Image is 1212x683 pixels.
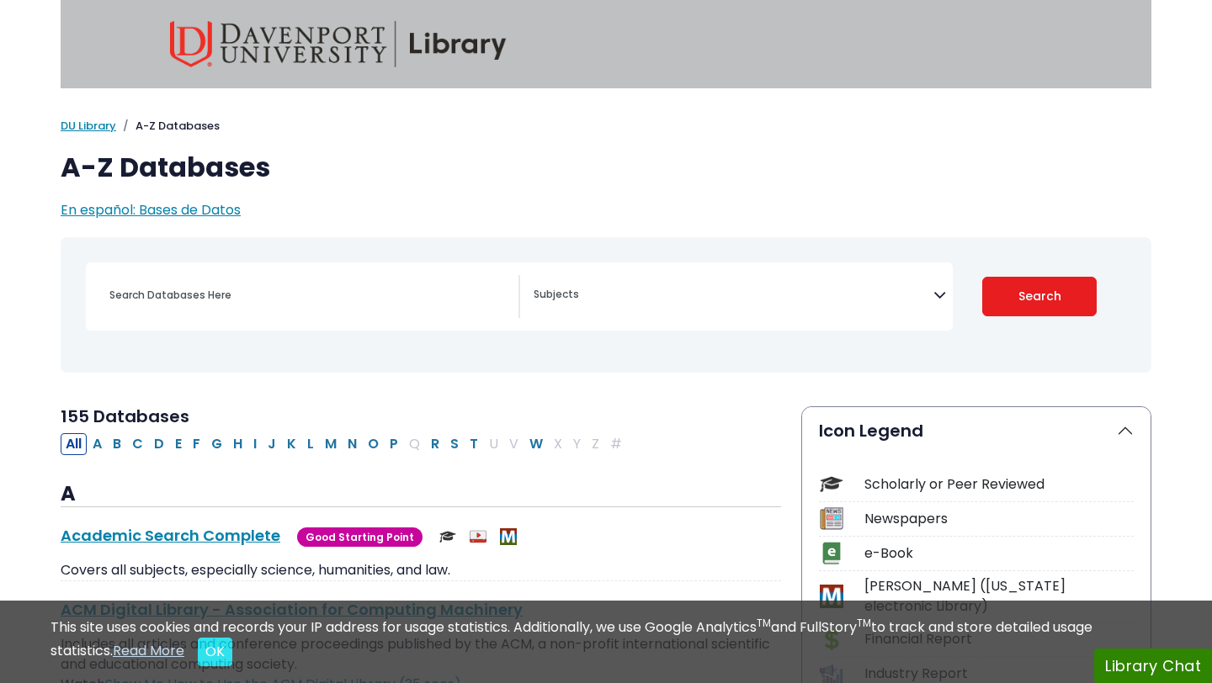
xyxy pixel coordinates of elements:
[206,433,227,455] button: Filter Results G
[61,482,781,507] h3: A
[534,289,933,303] textarea: Search
[61,118,1151,135] nav: breadcrumb
[1094,649,1212,683] button: Library Chat
[50,617,1161,666] div: This site uses cookies and records your IP address for usage statistics. Additionally, we use Goo...
[149,433,169,455] button: Filter Results D
[61,237,1151,373] nav: Search filters
[108,433,126,455] button: Filter Results B
[820,473,843,495] img: Icon Scholarly or Peer Reviewed
[864,576,1134,617] div: [PERSON_NAME] ([US_STATE] electronic Library)
[61,599,523,620] a: ACM Digital Library - Association for Computing Machinery
[99,283,518,307] input: Search database by title or keyword
[864,509,1134,529] div: Newspapers
[228,433,247,455] button: Filter Results H
[170,433,187,455] button: Filter Results E
[864,543,1134,564] div: e-Book
[61,525,280,546] a: Academic Search Complete
[426,433,444,455] button: Filter Results R
[363,433,384,455] button: Filter Results O
[757,616,771,630] sup: TM
[343,433,362,455] button: Filter Results N
[61,560,781,580] p: Covers all subjects, especially science, humanities, and law.
[198,638,232,666] button: Close
[263,433,281,455] button: Filter Results J
[320,433,342,455] button: Filter Results M
[61,200,241,220] a: En español: Bases de Datos
[857,616,871,630] sup: TM
[116,118,220,135] li: A-Z Databases
[248,433,262,455] button: Filter Results I
[282,433,301,455] button: Filter Results K
[802,407,1151,454] button: Icon Legend
[61,405,189,428] span: 155 Databases
[61,433,629,453] div: Alpha-list to filter by first letter of database name
[113,641,184,660] a: Read More
[302,433,319,455] button: Filter Results L
[170,21,507,67] img: Davenport University Library
[61,433,87,455] button: All
[61,151,1151,183] h1: A-Z Databases
[500,528,517,545] img: MeL (Michigan electronic Library)
[820,542,843,564] img: Icon e-Book
[445,433,464,455] button: Filter Results S
[127,433,148,455] button: Filter Results C
[864,474,1134,495] div: Scholarly or Peer Reviewed
[439,528,456,545] img: Scholarly or Peer Reviewed
[524,433,548,455] button: Filter Results W
[820,585,843,607] img: Icon MeL (Michigan electronic Library)
[820,507,843,530] img: Icon Newspapers
[61,118,116,134] a: DU Library
[297,527,423,547] span: Good Starting Point
[88,433,107,455] button: Filter Results A
[470,528,486,545] img: Audio & Video
[465,433,483,455] button: Filter Results T
[385,433,403,455] button: Filter Results P
[982,277,1098,316] button: Submit for Search Results
[188,433,205,455] button: Filter Results F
